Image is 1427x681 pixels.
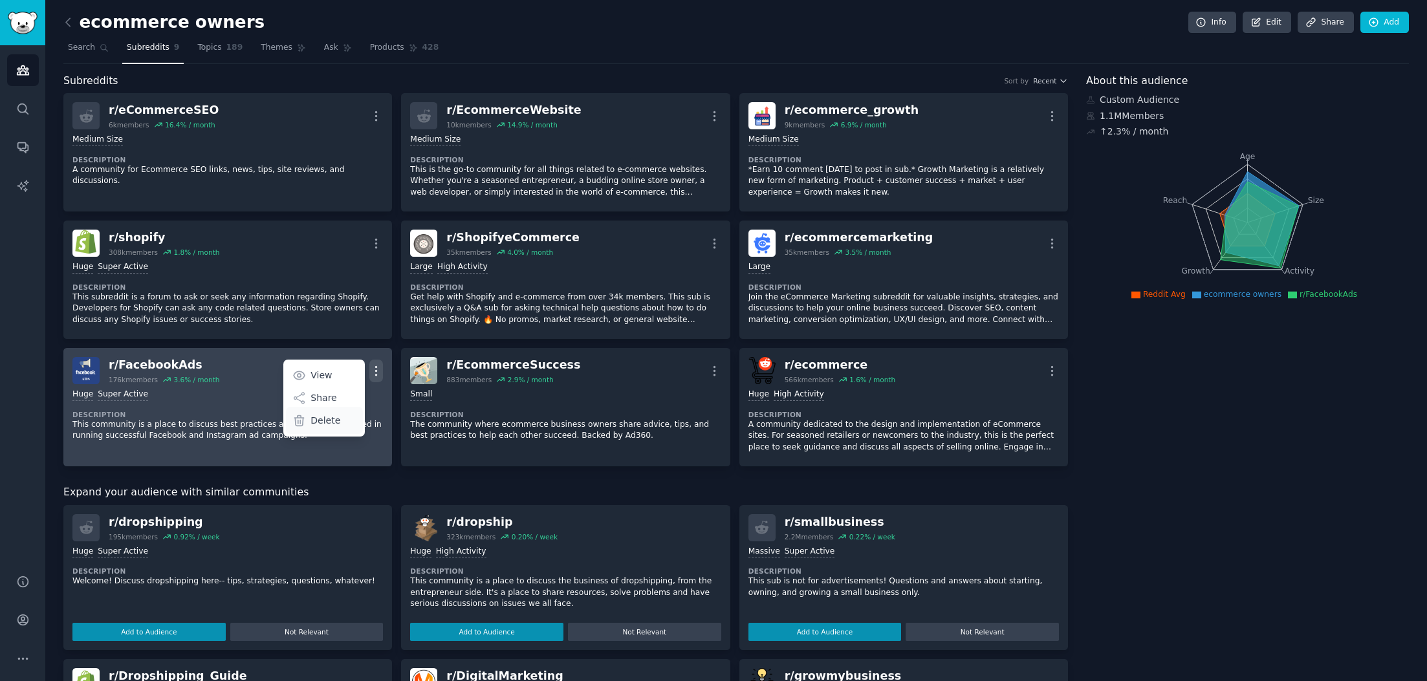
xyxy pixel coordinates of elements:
[401,348,730,466] a: EcommerceSuccessr/EcommerceSuccess883members2.9% / monthSmallDescriptionThe community where ecomm...
[173,375,219,384] div: 3.6 % / month
[845,248,891,257] div: 3.5 % / month
[1243,12,1291,34] a: Edit
[109,514,220,530] div: r/ dropshipping
[748,292,1059,326] p: Join the eCommerce Marketing subreddit for valuable insights, strategies, and discussions to help...
[748,389,769,401] div: Huge
[785,120,825,129] div: 9k members
[230,623,384,641] button: Not Relevant
[410,623,563,641] button: Add to Audience
[785,532,834,541] div: 2.2M members
[310,369,332,382] p: View
[410,389,432,401] div: Small
[446,120,491,129] div: 10k members
[173,532,219,541] div: 0.92 % / week
[109,248,158,257] div: 308k members
[68,42,95,54] span: Search
[785,546,835,558] div: Super Active
[785,514,895,530] div: r/ smallbusiness
[72,546,93,558] div: Huge
[410,261,432,274] div: Large
[739,93,1068,211] a: ecommerce_growthr/ecommerce_growth9kmembers6.9% / monthMedium SizeDescription*Earn 10 comment [DA...
[849,532,895,541] div: 0.22 % / week
[410,164,721,199] p: This is the go-to community for all things related to e-commerce websites. Whether you're a seaso...
[109,120,149,129] div: 6k members
[1240,152,1256,161] tspan: Age
[63,12,265,33] h2: ecommerce owners
[446,248,491,257] div: 35k members
[324,42,338,54] span: Ask
[410,410,721,419] dt: Description
[72,283,383,292] dt: Description
[437,261,488,274] div: High Activity
[568,623,721,641] button: Not Relevant
[1298,12,1353,34] a: Share
[1033,76,1056,85] span: Recent
[1086,109,1409,123] div: 1.1M Members
[256,38,310,64] a: Themes
[63,73,118,89] span: Subreddits
[63,484,309,501] span: Expand your audience with similar communities
[1086,93,1409,107] div: Custom Audience
[1204,290,1281,299] span: ecommerce owners
[320,38,356,64] a: Ask
[422,42,439,54] span: 428
[748,567,1059,576] dt: Description
[8,12,38,34] img: GummySearch logo
[446,514,558,530] div: r/ dropship
[310,391,336,405] p: Share
[226,42,243,54] span: 189
[1182,266,1210,276] tspan: Growth
[127,42,169,54] span: Subreddits
[173,248,219,257] div: 1.8 % / month
[72,155,383,164] dt: Description
[748,546,780,558] div: Massive
[401,93,730,211] a: r/EcommerceWebsite10kmembers14.9% / monthMedium SizeDescriptionThis is the go-to community for al...
[512,532,558,541] div: 0.20 % / week
[98,261,148,274] div: Super Active
[1300,290,1357,299] span: r/FacebookAds
[197,42,221,54] span: Topics
[785,375,834,384] div: 566k members
[748,576,1059,598] p: This sub is not for advertisements! Questions and answers about starting, owning, and growing a s...
[109,230,219,246] div: r/ shopify
[410,567,721,576] dt: Description
[748,230,776,257] img: ecommercemarketing
[72,576,383,587] p: Welcome! Discuss dropshipping here-- tips, strategies, questions, whatever!
[109,102,219,118] div: r/ eCommerceSEO
[748,261,770,274] div: Large
[748,419,1059,453] p: A community dedicated to the design and implementation of eCommerce sites. For seasoned retailers...
[63,93,392,211] a: r/eCommerceSEO6kmembers16.4% / monthMedium SizeDescriptionA community for Ecommerce SEO links, ne...
[446,532,496,541] div: 323k members
[1143,290,1186,299] span: Reddit Avg
[1285,266,1314,276] tspan: Activity
[370,42,404,54] span: Products
[63,38,113,64] a: Search
[739,348,1068,466] a: ecommercer/ecommerce566kmembers1.6% / monthHugeHigh ActivityDescriptionA community dedicated to t...
[849,375,895,384] div: 1.6 % / month
[410,419,721,442] p: The community where ecommerce business owners share advice, tips, and best practices to help each...
[72,410,383,419] dt: Description
[446,375,492,384] div: 883 members
[72,389,93,401] div: Huge
[507,248,553,257] div: 4.0 % / month
[410,283,721,292] dt: Description
[748,410,1059,419] dt: Description
[1086,73,1188,89] span: About this audience
[72,623,226,641] button: Add to Audience
[1188,12,1236,34] a: Info
[1033,76,1068,85] button: Recent
[72,357,100,384] img: FacebookAds
[785,230,933,246] div: r/ ecommercemarketing
[748,164,1059,199] p: *Earn 10 comment [DATE] to post in sub.* Growth Marketing is a relatively new form of marketing. ...
[98,546,148,558] div: Super Active
[410,546,431,558] div: Huge
[410,292,721,326] p: Get help with Shopify and e-commerce from over 34k members. This sub is exclusively a Q&A sub for...
[1004,76,1029,85] div: Sort by
[748,134,799,146] div: Medium Size
[748,623,902,641] button: Add to Audience
[410,514,437,541] img: dropship
[785,102,919,118] div: r/ ecommerce_growth
[286,362,363,389] a: View
[446,230,580,246] div: r/ ShopifyeCommerce
[446,102,581,118] div: r/ EcommerceWebsite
